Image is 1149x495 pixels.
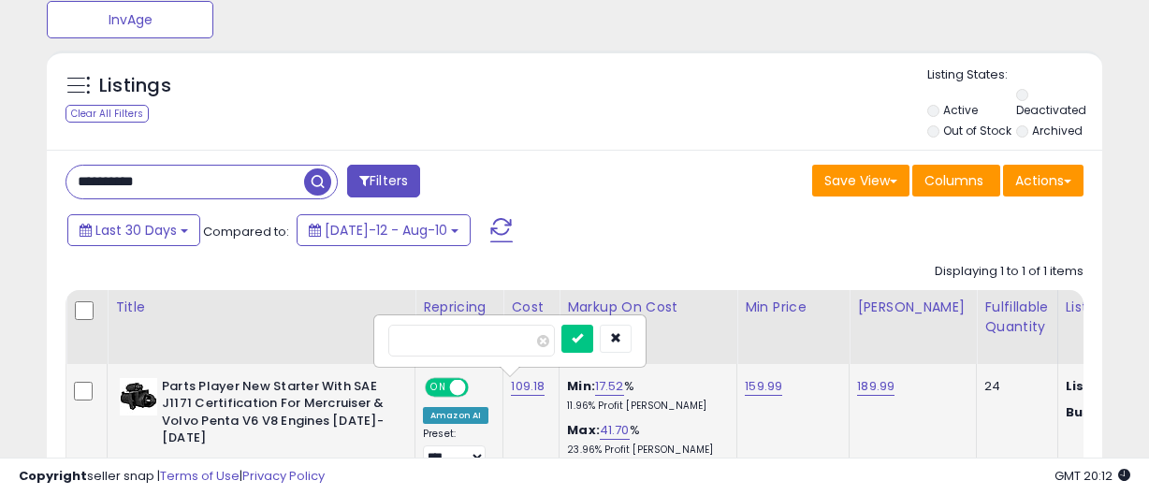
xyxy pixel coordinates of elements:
span: ON [427,379,450,395]
a: 159.99 [745,377,782,396]
label: Out of Stock [943,123,1011,138]
div: [PERSON_NAME] [857,298,968,317]
button: Columns [912,165,1000,197]
a: 17.52 [595,377,624,396]
a: 189.99 [857,377,894,396]
span: Compared to: [203,223,289,240]
strong: Copyright [19,467,87,485]
p: 11.96% Profit [PERSON_NAME] [567,400,722,413]
div: Preset: [423,428,488,470]
button: Save View [812,165,909,197]
a: Privacy Policy [242,467,325,485]
div: Min Price [745,298,841,317]
span: Last 30 Days [95,221,177,240]
a: Terms of Use [160,467,240,485]
button: Last 30 Days [67,214,200,246]
div: seller snap | | [19,468,325,486]
a: 41.70 [600,421,630,440]
div: 24 [984,378,1042,395]
div: Fulfillable Quantity [984,298,1049,337]
a: 109.18 [511,377,545,396]
label: Archived [1032,123,1083,138]
span: 2025-09-11 20:12 GMT [1054,467,1130,485]
div: Clear All Filters [65,105,149,123]
label: Deactivated [1016,102,1086,118]
img: 31-XFBFD7pL._SL40_.jpg [120,378,157,415]
span: OFF [466,379,496,395]
h5: Listings [99,73,171,99]
b: Parts Player New Starter With SAE J1171 Certification For Mercruiser & Volvo Penta V6 V8 Engines ... [162,378,389,452]
p: 23.96% Profit [PERSON_NAME] [567,444,722,457]
button: Filters [347,165,420,197]
div: Title [115,298,407,317]
button: InvAge [47,1,213,38]
div: Markup on Cost [567,298,729,317]
span: [DATE]-12 - Aug-10 [325,221,447,240]
th: The percentage added to the cost of goods (COGS) that forms the calculator for Min & Max prices. [560,290,737,364]
div: Cost [511,298,551,317]
div: Displaying 1 to 1 of 1 items [935,263,1084,281]
b: Min: [567,377,595,395]
div: % [567,422,722,457]
p: Listing States: [927,66,1102,84]
div: Amazon AI [423,407,488,424]
button: Actions [1003,165,1084,197]
div: % [567,378,722,413]
label: Active [943,102,978,118]
span: Columns [924,171,983,190]
button: [DATE]-12 - Aug-10 [297,214,471,246]
div: Repricing [423,298,495,317]
b: Max: [567,421,600,439]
